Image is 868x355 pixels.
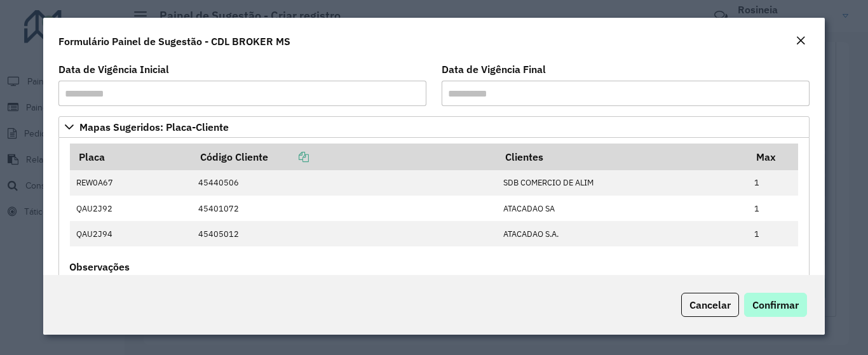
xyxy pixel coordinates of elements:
[744,293,807,317] button: Confirmar
[70,144,191,170] th: Placa
[191,221,496,246] td: 45405012
[191,144,496,170] th: Código Cliente
[70,196,191,221] td: QAU2J92
[496,196,747,221] td: ATACADAO SA
[191,196,496,221] td: 45401072
[752,298,799,311] span: Confirmar
[496,170,747,196] td: SDB COMERCIO DE ALIM
[70,170,191,196] td: REW0A67
[58,34,290,49] h4: Formulário Painel de Sugestão - CDL BROKER MS
[496,144,747,170] th: Clientes
[191,170,496,196] td: 45440506
[442,62,546,77] label: Data de Vigência Final
[69,259,130,274] label: Observações
[747,196,798,221] td: 1
[681,293,739,317] button: Cancelar
[747,221,798,246] td: 1
[58,62,169,77] label: Data de Vigência Inicial
[792,33,810,50] button: Close
[79,122,229,132] span: Mapas Sugeridos: Placa-Cliente
[689,298,731,311] span: Cancelar
[796,36,806,46] em: Fechar
[747,144,798,170] th: Max
[268,151,309,163] a: Copiar
[70,221,191,246] td: QAU2J94
[58,116,809,138] a: Mapas Sugeridos: Placa-Cliente
[747,170,798,196] td: 1
[496,221,747,246] td: ATACADAO S.A.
